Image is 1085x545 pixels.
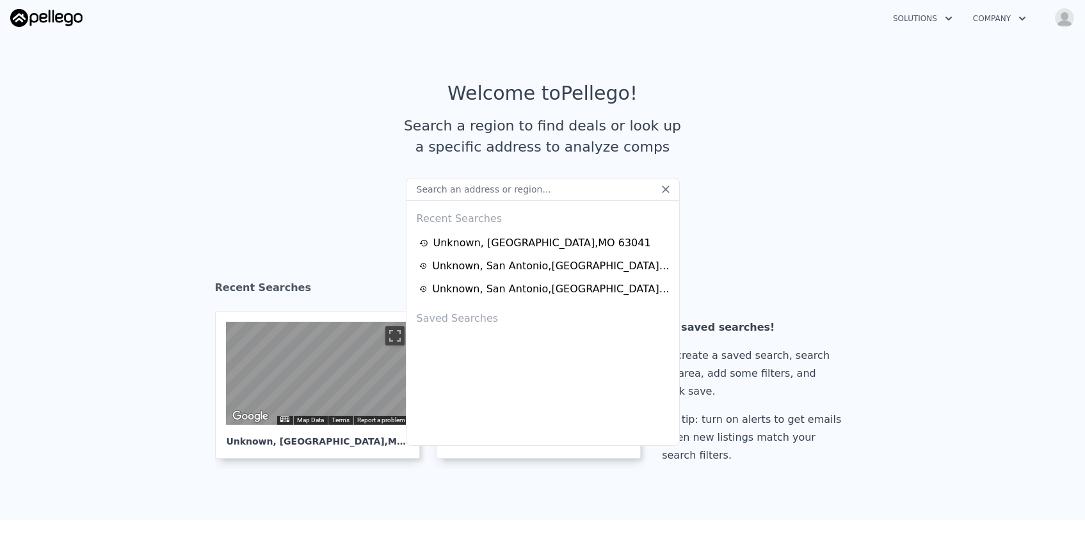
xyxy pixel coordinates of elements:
input: Search an address or region... [406,178,680,201]
div: Unknown , [GEOGRAPHIC_DATA] , MO 63041 [433,235,651,251]
img: Google [229,408,271,425]
img: Pellego [10,9,83,27]
button: Solutions [883,7,963,30]
div: Unknown , San Antonio , [GEOGRAPHIC_DATA] 78203 [432,281,670,297]
div: Welcome to Pellego ! [447,82,638,105]
div: Recent Searches [412,201,674,232]
a: Report a problem [357,416,405,423]
a: Unknown, [GEOGRAPHIC_DATA],MO 63041 [419,235,670,251]
div: Saved Searches [412,301,674,331]
div: Unknown , [GEOGRAPHIC_DATA] [226,425,409,448]
a: Terms (opens in new tab) [332,416,350,423]
button: Toggle fullscreen view [385,326,405,345]
button: Map Data [297,416,324,425]
a: Unknown, San Antonio,[GEOGRAPHIC_DATA] 78210 [419,258,670,274]
div: To create a saved search, search an area, add some filters, and click save. [662,347,846,400]
div: Unknown , San Antonio , [GEOGRAPHIC_DATA] 78210 [432,258,670,274]
a: Open this area in Google Maps (opens a new window) [229,408,271,425]
div: Search a region to find deals or look up a specific address to analyze comps [399,115,686,157]
a: Map Unknown, [GEOGRAPHIC_DATA],MO 63041 [215,311,430,459]
div: Street View [226,322,409,425]
img: avatar [1054,8,1075,28]
div: Recent Searches [215,270,871,311]
a: Unknown, San Antonio,[GEOGRAPHIC_DATA] 78203 [419,281,670,297]
div: No saved searches! [662,319,846,336]
button: Keyboard shortcuts [280,416,289,422]
button: Company [963,7,1036,30]
span: , MO 63041 [385,436,439,446]
span: , [GEOGRAPHIC_DATA] 78210 [561,436,704,446]
div: Pro tip: turn on alerts to get emails when new listings match your search filters. [662,411,846,464]
div: Map [226,322,409,425]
